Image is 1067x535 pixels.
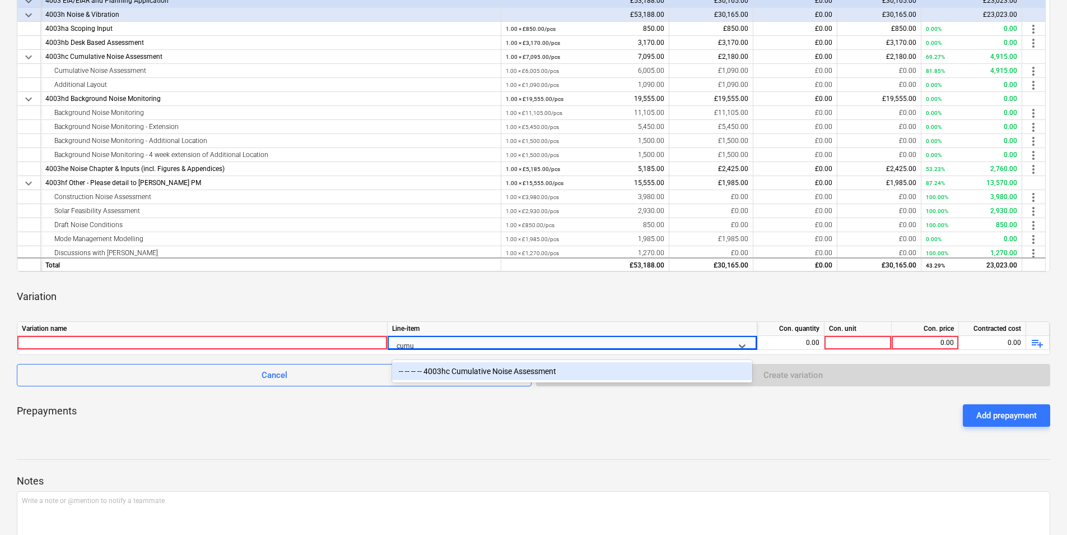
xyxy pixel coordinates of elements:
div: Background Noise Monitoring - Extension [45,120,496,134]
span: £0.00 [815,95,832,103]
div: Con. price [892,322,959,336]
small: 1.00 × £2,930.00 / pcs [506,208,559,214]
small: 1.00 × £1,500.00 / pcs [506,152,559,158]
span: £3,170.00 [718,39,748,47]
div: 0.00 [926,232,1017,246]
span: £0.00 [815,25,832,33]
span: £0.00 [815,151,832,159]
span: £0.00 [815,221,832,229]
div: £30,165.00 [669,257,753,271]
div: 2,930.00 [926,204,1017,218]
span: £0.00 [899,123,916,131]
div: Additional Layout [45,78,496,92]
div: £30,165.00 [837,8,921,22]
span: £3,170.00 [886,39,916,47]
span: £850.00 [891,25,916,33]
div: 4003hc Cumulative Noise Assessment [45,50,496,64]
div: £30,165.00 [669,8,753,22]
span: more_vert [1027,107,1040,120]
span: more_vert [1027,22,1040,36]
div: 5,450.00 [506,120,664,134]
div: 1,270.00 [926,246,1017,260]
span: £0.00 [899,235,916,243]
small: 100.00% [926,194,948,200]
span: £0.00 [815,235,832,243]
div: 2,930.00 [506,204,664,218]
span: £850.00 [723,25,748,33]
span: more_vert [1027,79,1040,92]
div: Cumulative Noise Assessment [45,64,496,78]
div: 0.00 [926,22,1017,36]
div: £23,023.00 [921,8,1022,22]
div: Solar Feasibility Assessment [45,204,496,218]
small: 1.00 × £15,555.00 / pcs [506,180,563,186]
div: 4003hd Background Noise Monitoring [45,92,496,106]
div: Construction Noise Assessment [45,190,496,204]
small: 0.00% [926,152,942,158]
div: 850.00 [506,218,664,232]
div: 0.00 [896,336,954,350]
span: playlist_add [1031,336,1044,350]
small: 0.00% [926,110,942,116]
span: £0.00 [899,109,916,117]
div: 850.00 [926,218,1017,232]
div: Mode Management Modelling [45,232,496,246]
span: more_vert [1027,149,1040,162]
span: £0.00 [731,249,748,257]
small: 1.00 × £5,450.00 / pcs [506,124,559,130]
span: £2,180.00 [886,53,916,61]
div: 0.00 [762,336,819,350]
small: 1.00 × £7,095.00 / pcs [506,54,560,60]
span: more_vert [1027,191,1040,204]
div: 4,915.00 [926,50,1017,64]
div: £0.00 [753,8,837,22]
div: 4003ha Scoping Input [45,22,496,36]
span: £2,425.00 [886,165,916,173]
span: £0.00 [899,193,916,201]
span: £1,985.00 [718,179,748,187]
span: £19,555.00 [882,95,916,103]
div: 3,170.00 [506,36,664,50]
span: more_vert [1027,205,1040,218]
div: £0.00 [753,257,837,271]
div: 3,980.00 [926,190,1017,204]
small: 1.00 × £3,980.00 / pcs [506,194,559,200]
div: 0.00 [926,134,1017,148]
span: £0.00 [899,137,916,145]
div: 4,915.00 [926,64,1017,78]
span: £5,450.00 [718,123,748,131]
div: Con. unit [824,322,892,336]
div: 23,023.00 [926,259,1017,273]
span: £0.00 [815,249,832,257]
span: £19,555.00 [714,95,748,103]
div: 850.00 [506,22,664,36]
p: Variation [17,290,57,303]
div: 4003h Noise & Vibration [45,8,496,22]
span: £0.00 [815,207,832,215]
small: 0.00% [926,236,942,242]
span: more_vert [1027,135,1040,148]
span: £2,425.00 [718,165,748,173]
span: keyboard_arrow_down [22,177,35,190]
span: £0.00 [899,221,916,229]
small: 1.00 × £850.00 / pcs [506,26,556,32]
div: Background Noise Monitoring - Additional Location [45,134,496,148]
span: more_vert [1027,121,1040,134]
div: Total [41,257,501,271]
div: 0.00 [959,336,1026,350]
small: 0.00% [926,82,942,88]
small: 1.00 × £19,555.00 / pcs [506,96,563,102]
small: 0.00% [926,96,942,102]
small: 0.00% [926,26,942,32]
span: £1,090.00 [718,81,748,89]
div: 7,095.00 [506,50,664,64]
div: Draft Noise Conditions [45,218,496,232]
span: £1,985.00 [886,179,916,187]
span: £2,180.00 [718,53,748,61]
div: Chat Widget [1011,481,1067,535]
span: more_vert [1027,219,1040,232]
small: 0.00% [926,124,942,130]
span: £1,985.00 [718,235,748,243]
div: 1,270.00 [506,246,664,260]
span: £0.00 [815,39,832,47]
